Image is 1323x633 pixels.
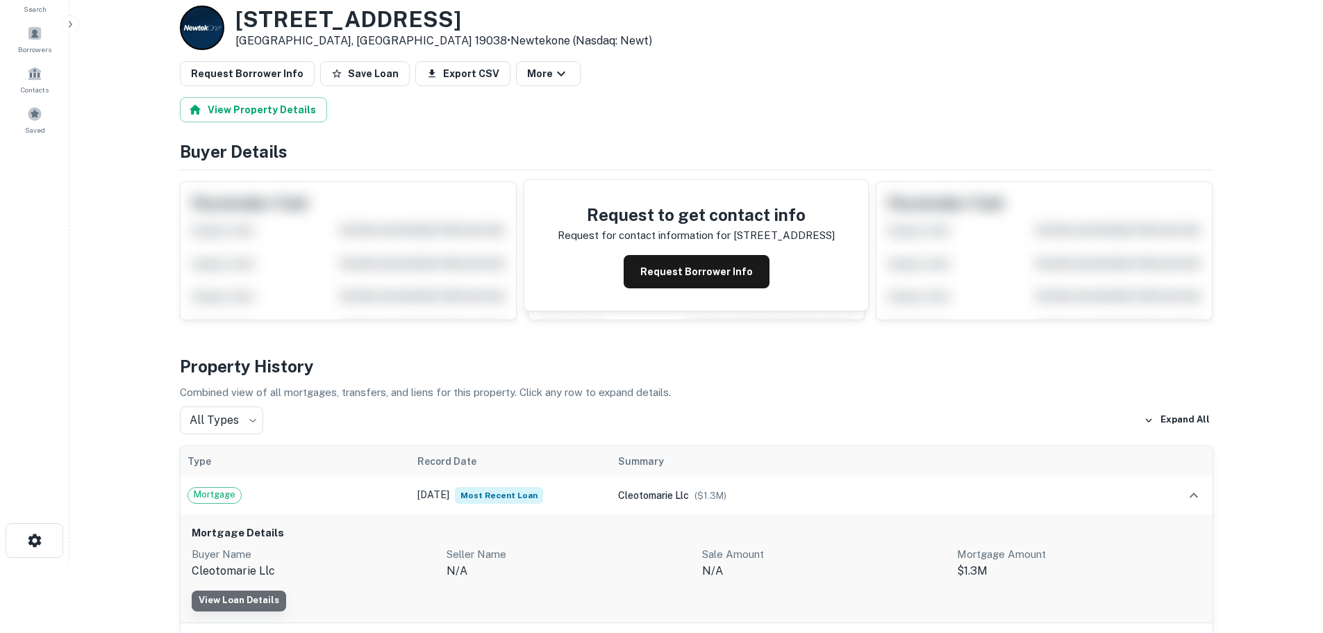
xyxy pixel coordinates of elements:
a: Newtekone (nasdaq: Newt) [510,34,652,47]
p: Buyer Name [192,546,436,563]
th: Type [181,446,411,477]
span: Saved [25,124,45,135]
span: Search [24,3,47,15]
p: Combined view of all mortgages, transfers, and liens for this property. Click any row to expand d... [180,384,1213,401]
iframe: Chat Widget [1254,522,1323,589]
a: Saved [4,101,65,138]
button: Save Loan [320,61,410,86]
a: Contacts [4,60,65,98]
button: Request Borrower Info [624,255,769,288]
h4: Request to get contact info [558,202,835,227]
p: [STREET_ADDRESS] [733,227,835,244]
h6: Mortgage Details [192,525,1201,541]
div: All Types [180,406,263,434]
p: Seller Name [447,546,691,563]
p: $1.3M [957,563,1201,579]
h3: [STREET_ADDRESS] [235,6,652,33]
p: cleotomarie llc [192,563,436,579]
p: Request for contact information for [558,227,731,244]
p: N/A [702,563,947,579]
p: Mortgage Amount [957,546,1201,563]
span: ($ 1.3M ) [694,491,726,501]
button: Export CSV [415,61,510,86]
h4: Property History [180,354,1213,379]
button: Request Borrower Info [180,61,315,86]
a: Borrowers [4,20,65,58]
button: More [516,61,581,86]
p: n/a [447,563,691,579]
span: cleotomarie llc [618,490,689,501]
span: Mortgage [188,488,241,502]
button: expand row [1182,484,1206,507]
span: Most Recent Loan [455,487,543,504]
p: [GEOGRAPHIC_DATA], [GEOGRAPHIC_DATA] 19038 • [235,33,652,49]
button: Expand All [1140,410,1213,431]
h4: Buyer Details [180,139,1213,164]
th: Record Date [410,446,611,477]
th: Summary [611,446,1158,477]
button: View Property Details [180,97,327,122]
p: Sale Amount [702,546,947,563]
a: View Loan Details [192,591,286,611]
span: Borrowers [18,44,51,55]
span: Contacts [21,84,49,95]
td: [DATE] [410,477,611,514]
